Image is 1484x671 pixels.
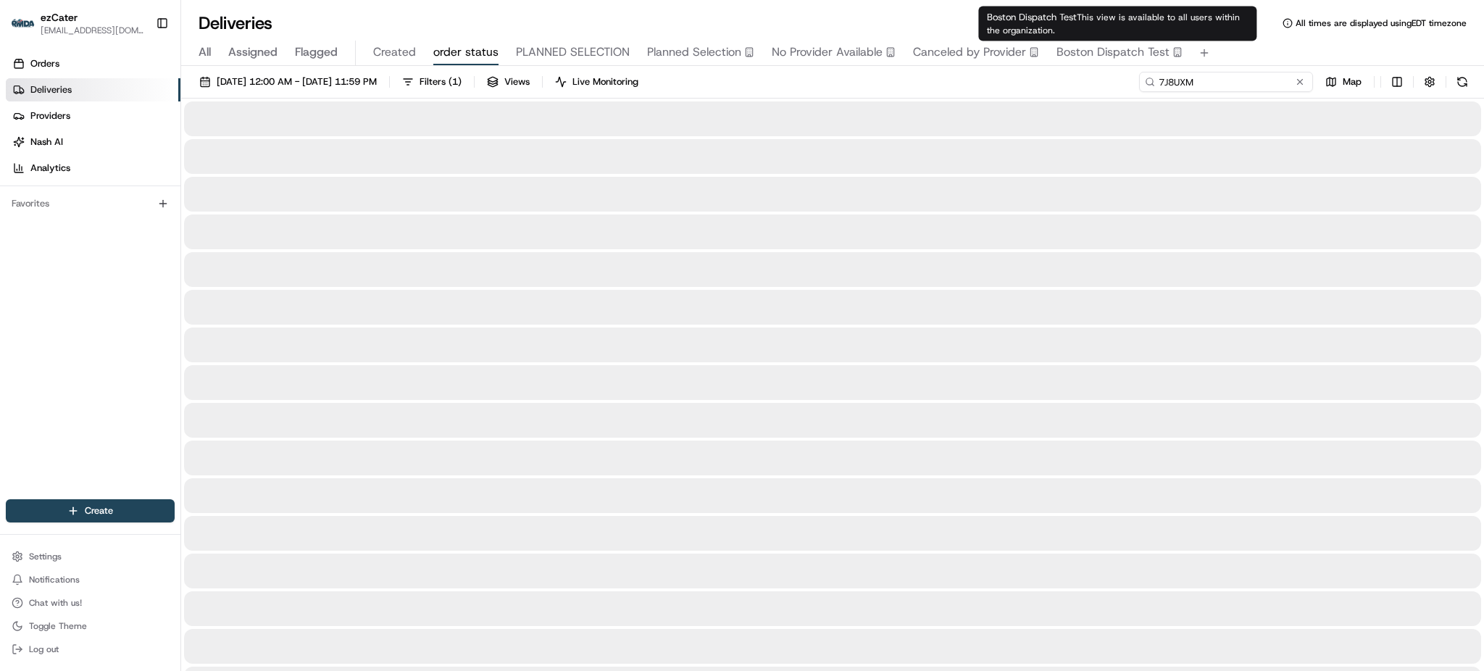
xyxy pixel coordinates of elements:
[504,75,530,88] span: Views
[38,93,239,109] input: Clear
[396,72,468,92] button: Filters(1)
[295,43,338,61] span: Flagged
[193,72,383,92] button: [DATE] 12:00 AM - [DATE] 11:59 PM
[6,616,175,636] button: Toggle Theme
[30,109,70,122] span: Providers
[122,212,134,223] div: 💻
[6,192,175,215] div: Favorites
[6,52,180,75] a: Orders
[1139,72,1313,92] input: Type to search
[12,19,35,28] img: ezCater
[30,83,72,96] span: Deliveries
[6,130,180,154] a: Nash AI
[29,574,80,585] span: Notifications
[6,6,150,41] button: ezCaterezCater[EMAIL_ADDRESS][DOMAIN_NAME]
[246,143,264,160] button: Start new chat
[228,43,278,61] span: Assigned
[6,546,175,567] button: Settings
[30,57,59,70] span: Orders
[29,597,82,609] span: Chat with us!
[549,72,645,92] button: Live Monitoring
[14,138,41,164] img: 1736555255976-a54dd68f-1ca7-489b-9aae-adbdc363a1c4
[6,639,175,659] button: Log out
[516,43,630,61] span: PLANNED SELECTION
[6,570,175,590] button: Notifications
[49,153,183,164] div: We're available if you need us!
[978,7,1256,41] div: Boston Dispatch Test
[913,43,1026,61] span: Canceled by Provider
[449,75,462,88] span: ( 1 )
[144,246,175,257] span: Pylon
[49,138,238,153] div: Start new chat
[14,58,264,81] p: Welcome 👋
[117,204,238,230] a: 💻API Documentation
[30,162,70,175] span: Analytics
[6,593,175,613] button: Chat with us!
[1319,72,1368,92] button: Map
[29,210,111,225] span: Knowledge Base
[572,75,638,88] span: Live Monitoring
[217,75,377,88] span: [DATE] 12:00 AM - [DATE] 11:59 PM
[1056,43,1170,61] span: Boston Dispatch Test
[420,75,462,88] span: Filters
[6,78,180,101] a: Deliveries
[41,10,78,25] button: ezCater
[85,504,113,517] span: Create
[772,43,883,61] span: No Provider Available
[6,157,180,180] a: Analytics
[14,212,26,223] div: 📗
[41,25,144,36] button: [EMAIL_ADDRESS][DOMAIN_NAME]
[29,643,59,655] span: Log out
[647,43,741,61] span: Planned Selection
[6,499,175,522] button: Create
[1343,75,1362,88] span: Map
[137,210,233,225] span: API Documentation
[433,43,499,61] span: order status
[199,43,211,61] span: All
[373,43,416,61] span: Created
[199,12,272,35] h1: Deliveries
[1452,72,1472,92] button: Refresh
[30,136,63,149] span: Nash AI
[14,14,43,43] img: Nash
[987,12,1240,36] span: This view is available to all users within the organization.
[1296,17,1467,29] span: All times are displayed using EDT timezone
[9,204,117,230] a: 📗Knowledge Base
[480,72,536,92] button: Views
[102,245,175,257] a: Powered byPylon
[6,104,180,128] a: Providers
[29,620,87,632] span: Toggle Theme
[29,551,62,562] span: Settings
